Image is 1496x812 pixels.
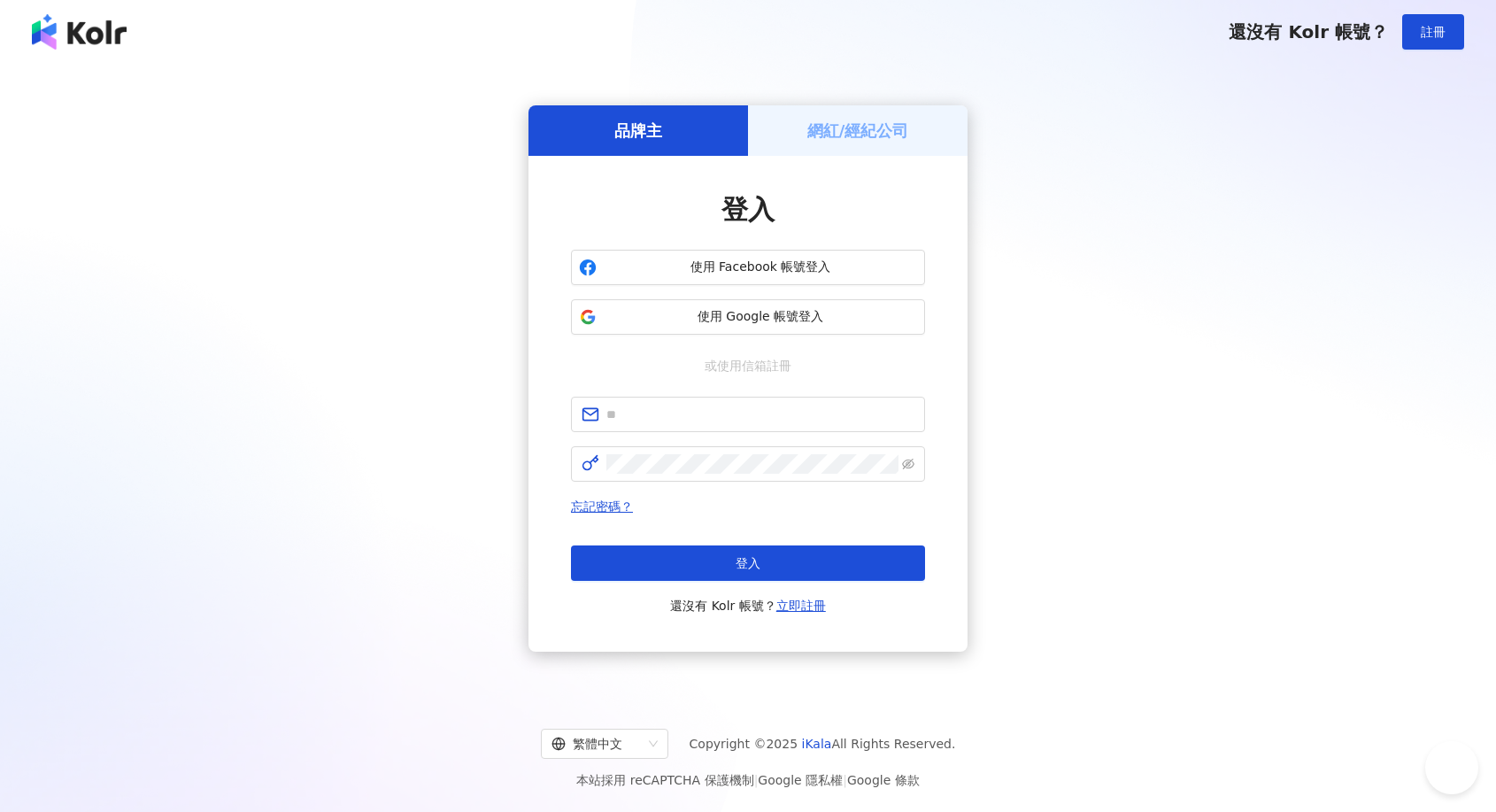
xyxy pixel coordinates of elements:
[1402,14,1464,50] button: 註冊
[571,299,925,335] button: 使用 Google 帳號登入
[576,769,919,791] span: 本站採用 reCAPTCHA 保護機制
[807,120,909,142] h5: 網紅/經紀公司
[692,356,804,375] span: 或使用信箱註冊
[614,120,662,142] h5: 品牌主
[843,773,847,787] span: |
[902,458,914,470] span: eye-invisible
[670,595,826,616] span: 還沒有 Kolr 帳號？
[1421,25,1446,39] span: 註冊
[571,250,925,285] button: 使用 Facebook 帳號登入
[571,545,925,581] button: 登入
[802,737,832,751] a: iKala
[847,773,920,787] a: Google 條款
[551,730,642,758] div: 繁體中文
[736,556,760,570] span: 登入
[721,194,775,225] span: 登入
[604,308,917,326] span: 使用 Google 帳號登入
[1425,741,1478,794] iframe: Help Scout Beacon - Open
[754,773,759,787] span: |
[758,773,843,787] a: Google 隱私權
[690,733,956,754] span: Copyright © 2025 All Rights Reserved.
[776,599,826,613] a: 立即註冊
[571,499,633,514] a: 忘記密碼？
[32,14,127,50] img: logo
[604,259,917,276] span: 使用 Facebook 帳號登入
[1229,21,1388,43] span: 還沒有 Kolr 帳號？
